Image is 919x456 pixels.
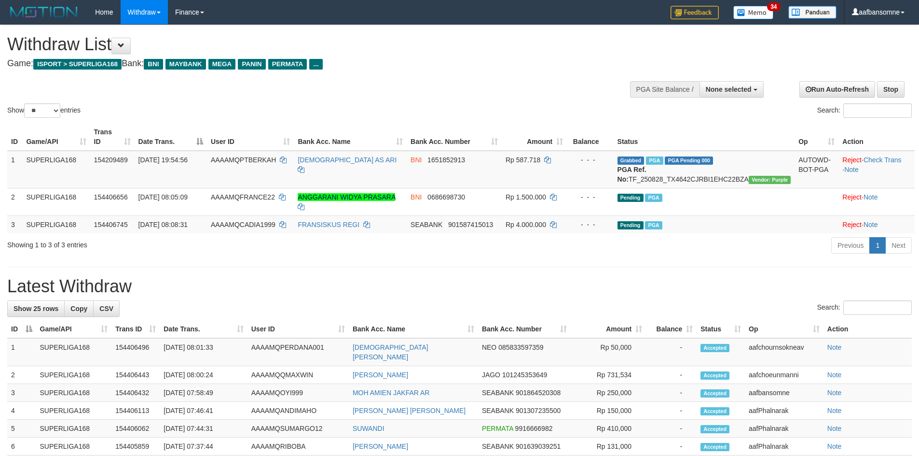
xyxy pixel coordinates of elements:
[700,389,729,398] span: Accepted
[294,123,407,151] th: Bank Acc. Name: activate to sort column ascending
[298,193,395,201] a: ANGGARANI WIDYA PRASARA
[111,338,160,366] td: 154406496
[7,151,22,188] td: 1
[700,407,729,415] span: Accepted
[7,5,81,19] img: MOTION_logo.png
[745,402,823,420] td: aafPhalnarak
[838,123,915,151] th: Action
[843,103,912,118] input: Search:
[36,402,112,420] td: SUPERLIGA168
[36,384,112,402] td: SUPERLIGA168
[646,338,697,366] td: -
[411,193,422,201] span: BNI
[571,402,646,420] td: Rp 150,000
[427,193,465,201] span: Copy 0686698730 to clipboard
[238,59,265,70] span: PANIN
[843,300,912,315] input: Search:
[111,384,160,402] td: 154406432
[864,156,902,164] a: Check Trans
[571,366,646,384] td: Rp 731,534
[864,221,878,228] a: Note
[745,420,823,438] td: aafPhalnarak
[885,237,912,254] a: Next
[353,442,408,450] a: [PERSON_NAME]
[7,300,65,317] a: Show 25 rows
[211,221,275,228] span: AAAAMQCADIA1999
[207,123,294,151] th: User ID: activate to sort column ascending
[617,221,644,229] span: Pending
[516,407,561,414] span: Copy 901307235500 to clipboard
[842,193,862,201] a: Reject
[160,366,247,384] td: [DATE] 08:00:24
[571,438,646,456] td: Rp 131,000
[298,156,397,164] a: [DEMOGRAPHIC_DATA] AS ARI
[788,6,837,19] img: panduan.png
[515,425,553,432] span: Copy 9916666982 to clipboard
[482,343,496,351] span: NEO
[111,438,160,456] td: 154405859
[745,338,823,366] td: aafchournsokneav
[111,320,160,338] th: Trans ID: activate to sort column ascending
[842,156,862,164] a: Reject
[646,420,697,438] td: -
[571,320,646,338] th: Amount: activate to sort column ascending
[571,192,609,202] div: - - -
[498,343,543,351] span: Copy 085833597359 to clipboard
[516,442,561,450] span: Copy 901639039251 to clipboard
[298,221,359,228] a: FRANSISKUS REGI
[144,59,163,70] span: BNI
[617,194,644,202] span: Pending
[7,277,912,296] h1: Latest Withdraw
[646,384,697,402] td: -
[745,384,823,402] td: aafbansomne
[827,442,842,450] a: Note
[571,338,646,366] td: Rp 50,000
[506,156,540,164] span: Rp 587.718
[482,407,514,414] span: SEABANK
[22,188,90,215] td: SUPERLIGA168
[448,221,493,228] span: Copy 901587415013 to clipboard
[247,338,349,366] td: AAAAMQPERDANA001
[827,343,842,351] a: Note
[482,389,514,397] span: SEABANK
[877,81,905,98] a: Stop
[795,151,838,188] td: AUTOWD-BOT-PGA
[36,366,112,384] td: SUPERLIGA168
[111,402,160,420] td: 154406113
[617,157,645,165] span: Grabbed
[90,123,135,151] th: Trans ID: activate to sort column ascending
[353,407,466,414] a: [PERSON_NAME] [PERSON_NAME]
[502,123,567,151] th: Amount: activate to sort column ascending
[7,338,36,366] td: 1
[111,420,160,438] td: 154406062
[838,188,915,215] td: ·
[138,221,188,228] span: [DATE] 08:08:31
[427,156,465,164] span: Copy 1651852913 to clipboard
[165,59,206,70] span: MAYBANK
[407,123,502,151] th: Bank Acc. Number: activate to sort column ascending
[646,366,697,384] td: -
[817,300,912,315] label: Search:
[247,402,349,420] td: AAAAMQANDIMAHO
[817,103,912,118] label: Search:
[7,320,36,338] th: ID: activate to sort column descending
[482,425,513,432] span: PERMATA
[844,166,859,173] a: Note
[827,425,842,432] a: Note
[208,59,236,70] span: MEGA
[36,320,112,338] th: Game/API: activate to sort column ascending
[7,59,603,69] h4: Game: Bank:
[749,176,791,184] span: Vendor URL: https://trx4.1velocity.biz
[645,194,662,202] span: Marked by aafchhiseyha
[482,442,514,450] span: SEABANK
[94,221,128,228] span: 154406745
[7,402,36,420] td: 4
[482,371,500,379] span: JAGO
[700,425,729,433] span: Accepted
[247,320,349,338] th: User ID: activate to sort column ascending
[745,438,823,456] td: aafPhalnarak
[247,366,349,384] td: AAAAMQQMAXWIN
[7,366,36,384] td: 2
[36,338,112,366] td: SUPERLIGA168
[571,155,609,165] div: - - -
